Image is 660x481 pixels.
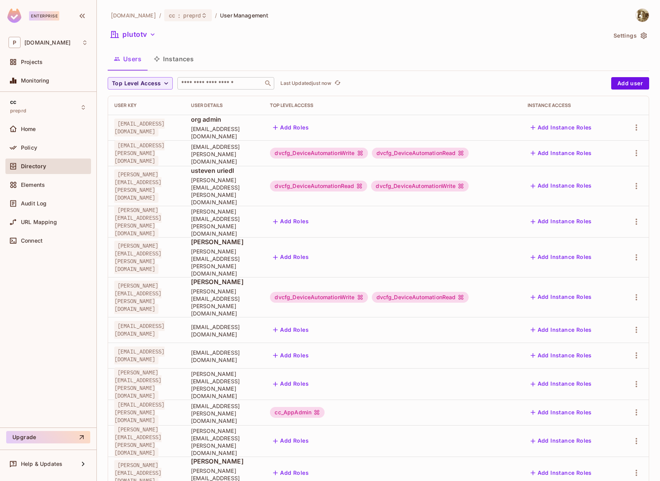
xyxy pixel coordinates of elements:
div: Instance Access [528,102,612,109]
p: Last Updated just now [280,80,331,86]
span: preprd [183,12,201,19]
button: Add Instance Roles [528,147,595,159]
span: [EMAIL_ADDRESS][DOMAIN_NAME] [191,323,258,338]
button: Add Roles [270,216,312,228]
span: cc [10,99,16,105]
span: Help & Updates [21,461,62,467]
button: Upgrade [6,431,90,443]
span: [PERSON_NAME][EMAIL_ADDRESS][PERSON_NAME][DOMAIN_NAME] [114,169,162,203]
button: Add user [611,77,649,90]
span: [PERSON_NAME][EMAIL_ADDRESS][PERSON_NAME][DOMAIN_NAME] [191,208,258,237]
span: [PERSON_NAME][EMAIL_ADDRESS][PERSON_NAME][DOMAIN_NAME] [114,367,162,401]
button: Settings [610,29,649,42]
button: Add Instance Roles [528,121,595,134]
button: Add Instance Roles [528,406,595,419]
li: / [159,12,161,19]
button: Instances [148,49,200,69]
div: Top Level Access [270,102,515,109]
div: dvcfg_DeviceAutomationRead [270,181,367,191]
button: Add Instance Roles [528,180,595,192]
button: plutotv [108,28,159,41]
span: [PERSON_NAME][EMAIL_ADDRESS][PERSON_NAME][DOMAIN_NAME] [114,241,162,274]
span: [PERSON_NAME][EMAIL_ADDRESS][PERSON_NAME][DOMAIN_NAME] [114,424,162,458]
span: Projects [21,59,43,65]
span: [PERSON_NAME][EMAIL_ADDRESS][PERSON_NAME][DOMAIN_NAME] [114,205,162,238]
span: [EMAIL_ADDRESS][PERSON_NAME][DOMAIN_NAME] [114,140,165,166]
span: preprd [10,108,26,114]
button: Users [108,49,148,69]
button: Top Level Access [108,77,173,90]
span: cc [169,12,175,19]
button: Add Instance Roles [528,291,595,303]
span: [PERSON_NAME][EMAIL_ADDRESS][PERSON_NAME][DOMAIN_NAME] [191,288,258,317]
span: Home [21,126,36,132]
button: Add Roles [270,435,312,447]
button: Add Roles [270,349,312,362]
span: [PERSON_NAME][EMAIL_ADDRESS][PERSON_NAME][DOMAIN_NAME] [191,248,258,277]
span: [PERSON_NAME] [191,278,258,286]
span: [EMAIL_ADDRESS][DOMAIN_NAME] [191,349,258,364]
li: / [215,12,217,19]
div: dvcfg_DeviceAutomationRead [372,148,469,159]
span: Monitoring [21,78,50,84]
span: URL Mapping [21,219,57,225]
button: Add Instance Roles [528,378,595,390]
button: Add Instance Roles [528,467,595,479]
button: Add Roles [270,121,312,134]
span: User Management [220,12,268,19]
span: [EMAIL_ADDRESS][DOMAIN_NAME] [114,321,165,339]
span: usteven uriedl [191,166,258,175]
span: [EMAIL_ADDRESS][PERSON_NAME][DOMAIN_NAME] [191,143,258,165]
button: Add Roles [270,378,312,390]
span: Click to refresh data [331,79,342,88]
span: refresh [334,79,341,87]
span: P [9,37,21,48]
span: [EMAIL_ADDRESS][PERSON_NAME][DOMAIN_NAME] [191,402,258,424]
div: User Details [191,102,258,109]
span: [EMAIL_ADDRESS][DOMAIN_NAME] [191,125,258,140]
button: Add Roles [270,251,312,264]
div: dvcfg_DeviceAutomationRead [372,292,469,303]
div: dvcfg_DeviceAutomationWrite [371,181,469,191]
span: [PERSON_NAME] [191,238,258,246]
div: dvcfg_DeviceAutomationWrite [270,292,368,303]
div: cc_AppAdmin [270,407,325,418]
button: Add Roles [270,467,312,479]
span: [PERSON_NAME] [191,457,258,465]
button: refresh [333,79,342,88]
button: Add Instance Roles [528,251,595,264]
span: [PERSON_NAME][EMAIL_ADDRESS][PERSON_NAME][DOMAIN_NAME] [191,427,258,457]
span: [PERSON_NAME][EMAIL_ADDRESS][PERSON_NAME][DOMAIN_NAME] [114,281,162,314]
span: Top Level Access [112,79,161,88]
button: Add Instance Roles [528,324,595,336]
span: org admin [191,115,258,124]
div: Enterprise [29,11,59,21]
span: [PERSON_NAME][EMAIL_ADDRESS][PERSON_NAME][DOMAIN_NAME] [191,370,258,400]
span: Policy [21,145,37,151]
img: SReyMgAAAABJRU5ErkJggg== [7,9,21,23]
button: Add Instance Roles [528,349,595,362]
span: [EMAIL_ADDRESS][DOMAIN_NAME] [114,119,165,136]
img: Ragan Shearing [636,9,649,22]
span: [EMAIL_ADDRESS][PERSON_NAME][DOMAIN_NAME] [114,400,165,425]
span: [EMAIL_ADDRESS][DOMAIN_NAME] [114,347,165,364]
span: [PERSON_NAME][EMAIL_ADDRESS][PERSON_NAME][DOMAIN_NAME] [191,176,258,206]
button: Add Instance Roles [528,435,595,447]
span: Connect [21,238,43,244]
span: the active workspace [111,12,156,19]
span: Directory [21,163,46,169]
span: Audit Log [21,200,46,207]
span: Workspace: pluto.tv [24,40,70,46]
button: Add Roles [270,324,312,336]
span: : [178,12,180,19]
div: User Key [114,102,179,109]
span: Elements [21,182,45,188]
div: dvcfg_DeviceAutomationWrite [270,148,368,159]
button: Add Instance Roles [528,216,595,228]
